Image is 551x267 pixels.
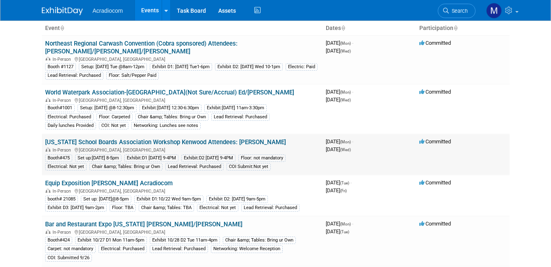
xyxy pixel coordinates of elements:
div: Set up: [DATE]@8-5pm [81,196,131,203]
div: Chair &amp; Tables: Bring ur Own [223,237,296,244]
div: [GEOGRAPHIC_DATA], [GEOGRAPHIC_DATA] [45,55,319,62]
div: Floor: Carpeted [96,113,133,121]
span: [DATE] [326,40,353,46]
div: COI: Not yet [99,122,128,129]
a: Northeast Regional Carwash Convention (Cobra sponsored) Attendees: [PERSON_NAME]/[PERSON_NAME]/[P... [45,40,238,55]
img: Mike Pascuzzi [486,3,502,18]
div: Lead Retrieval: Purchased [165,163,224,170]
span: Committed [419,89,451,95]
span: (Mon) [340,41,351,46]
div: Daily lunches Provided [45,122,96,129]
div: Floor: Salt/Pepper Paid [106,72,159,79]
div: Electrical: Purchased [45,113,94,121]
span: Committed [419,221,451,227]
span: - [352,40,353,46]
span: (Tue) [340,230,349,234]
a: Bar and Restaurant Expo [US_STATE] [PERSON_NAME]/[PERSON_NAME] [45,221,242,228]
span: [DATE] [326,97,351,103]
span: [DATE] [326,180,352,186]
img: In-Person Event [46,189,50,193]
div: Exhibit D3: [DATE] 9am-2pm [45,204,107,212]
img: In-Person Event [46,230,50,234]
div: Exhibit:D2 [DATE] 9-4PM [181,154,235,162]
span: - [352,138,353,145]
img: In-Person Event [46,98,50,102]
div: Lead Retrieval: Purchased [241,204,300,212]
span: Acradiocom [93,7,123,14]
div: Exhibit 10/28 D2 Tue 11am-4pm [150,237,220,244]
div: Exhibit:D1 [DATE] 9-4PM [124,154,178,162]
span: [DATE] [326,221,353,227]
a: Sort by Start Date [341,25,345,31]
div: Booth#1001 [45,104,75,112]
th: Dates [322,21,416,35]
span: (Mon) [340,140,351,144]
span: (Wed) [340,147,351,152]
span: In-Person [53,98,73,103]
div: Setup: [DATE] @8-12:30pm [78,104,137,112]
span: In-Person [53,147,73,153]
div: Chair &amp; Tables: TBA [139,204,194,212]
span: [DATE] [326,89,353,95]
div: Lead Retrieval: Purchased [150,245,208,253]
a: Sort by Event Name [60,25,64,31]
div: Lead Retrieval: Purchased [211,113,270,121]
div: Networking: Welcome Reception [211,245,283,253]
div: Exhibit:[DATE] 12:30-6:30pm [139,104,201,112]
div: Electrical: Purchased [98,245,147,253]
div: Exhibit:[DATE] 11am-3:30pm [204,104,267,112]
div: Electrical: Not yet [45,163,87,170]
div: Electric: Paid [286,63,318,71]
span: [DATE] [326,48,351,54]
img: ExhibitDay [42,7,83,15]
a: Search [438,4,476,18]
span: [DATE] [326,228,349,235]
span: - [352,221,353,227]
span: [DATE] [326,187,347,193]
div: Exhibit 10/27 D1 Mon 11am-5pm [75,237,147,244]
a: World Waterpark Association-[GEOGRAPHIC_DATA](Not Sure/Accrual) Ed/[PERSON_NAME] [45,89,294,96]
span: [DATE] [326,146,351,152]
div: booth# 21085 [45,196,78,203]
div: [GEOGRAPHIC_DATA], [GEOGRAPHIC_DATA] [45,228,319,235]
div: Floor: not mandatory [238,154,286,162]
img: In-Person Event [46,147,50,152]
div: Set up:[DATE] 8-5pm [75,154,121,162]
span: Committed [419,180,451,186]
span: - [352,89,353,95]
span: (Wed) [340,49,351,53]
div: COI Submit:Not yet [226,163,271,170]
span: (Wed) [340,98,351,102]
div: Carpet: not mandatory [45,245,96,253]
span: [DATE] [326,138,353,145]
span: - [350,180,352,186]
div: Booth#424 [45,237,72,244]
div: Exhibit D1: [DATE] Tue1-6pm [150,63,212,71]
a: Sort by Participation Type [453,25,457,31]
span: In-Person [53,230,73,235]
th: Participation [416,21,510,35]
span: In-Person [53,189,73,194]
a: Equip Exposition [PERSON_NAME] Acradiocom [45,180,173,187]
img: In-Person Event [46,57,50,61]
span: Committed [419,40,451,46]
span: (Tue) [340,181,349,185]
div: Chair &amp; Tables: Bring ur Own [89,163,162,170]
div: [GEOGRAPHIC_DATA], [GEOGRAPHIC_DATA] [45,97,319,103]
div: COI: Submitted 9/26 [45,254,92,262]
span: (Fri) [340,189,347,193]
div: Exhibit D2: [DATE] 9am-5pm [206,196,268,203]
span: Search [449,8,468,14]
div: Booth#475 [45,154,72,162]
div: Exhibit D1:10/22 Wed 9am-5pm [134,196,203,203]
div: Electrical: Not yet [197,204,238,212]
div: Networking: Lunches see notes [131,122,201,129]
div: Exhibit D2: [DATE] Wed 10-1pm [215,63,283,71]
span: (Mon) [340,90,351,94]
div: [GEOGRAPHIC_DATA], [GEOGRAPHIC_DATA] [45,146,319,153]
div: Setup: [DATE] Tue @8am-12pm [79,63,147,71]
div: [GEOGRAPHIC_DATA], [GEOGRAPHIC_DATA] [45,187,319,194]
a: [US_STATE] School Boards Association Workshop Kenwood Attendees: [PERSON_NAME] [45,138,286,146]
div: Lead Retrieval: Purchased [45,72,103,79]
span: (Mon) [340,222,351,226]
